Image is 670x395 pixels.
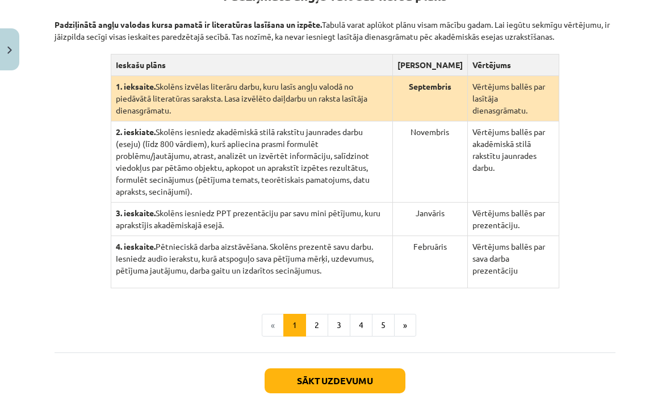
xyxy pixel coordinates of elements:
[111,76,392,121] td: Skolēns izvēlas literāru darbu, kuru lasīs angļu valodā no piedāvātā literatūras saraksta. Lasa i...
[467,121,559,203] td: Vērtējums ballēs par akadēmiskā stilā rakstītu jaunrades darbu.
[372,314,395,337] button: 5
[409,81,451,91] strong: Septembris
[397,241,463,253] p: Februāris
[116,127,156,137] strong: 2. ieskiate.
[7,47,12,54] img: icon-close-lesson-0947bae3869378f0d4975bcd49f059093ad1ed9edebbc8119c70593378902aed.svg
[392,54,467,76] th: [PERSON_NAME]
[467,203,559,236] td: Vērtējums ballēs par prezentāciju.
[111,203,392,236] td: Skolēns iesniedz PPT prezentāciju par savu mini pētījumu, kuru aprakstījis akadēmiskajā esejā.
[467,76,559,121] td: Vērtējums ballēs par lasītāja dienasgrāmatu.
[55,7,615,43] p: Tabulā varat aplūkot plānu visam mācību gadam. Lai iegūtu sekmīgu vērtējumu, ir jāizpilda secīgi ...
[55,314,615,337] nav: Page navigation example
[111,54,392,76] th: Ieskašu plāns
[265,368,405,393] button: Sākt uzdevumu
[116,241,388,276] p: Pētnieciskā darba aizstāvēšana. Skolēns prezentē savu darbu. Iesniedz audio ierakstu, kurā atspog...
[392,203,467,236] td: Janvāris
[283,314,306,337] button: 1
[55,19,322,30] strong: Padziļinātā angļu valodas kursa pamatā ir literatūras lasīšana un izpēte.
[350,314,372,337] button: 4
[116,208,156,218] strong: 3. ieskaite.
[116,81,156,91] strong: 1. ieksaite.
[467,236,559,288] td: Vērtējums ballēs par sava darba prezentāciju
[328,314,350,337] button: 3
[116,241,156,251] strong: 4. ieskaite.
[305,314,328,337] button: 2
[392,121,467,203] td: Novembris
[111,121,392,203] td: Skolēns iesniedz akadēmiskā stilā rakstītu jaunrades darbu (eseju) (līdz 800 vārdiem), kurš aplie...
[467,54,559,76] th: Vērtējums
[394,314,416,337] button: »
